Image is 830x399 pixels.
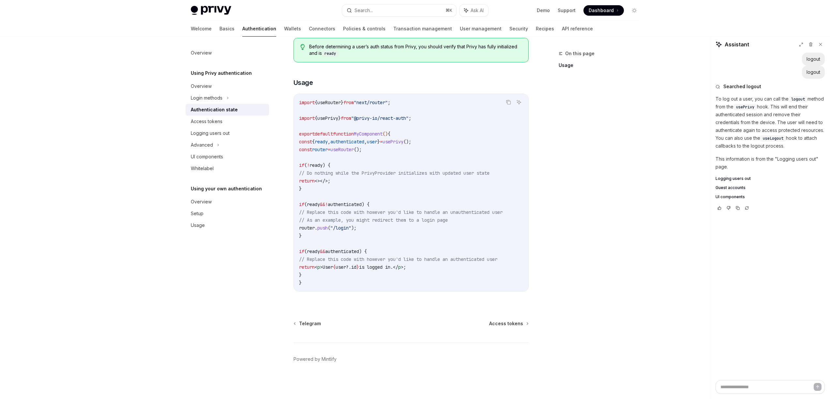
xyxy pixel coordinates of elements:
[403,264,406,270] span: ;
[294,78,313,87] span: Usage
[562,21,593,37] a: API reference
[242,21,276,37] a: Authentication
[723,83,761,90] span: Searched logout
[536,21,554,37] a: Recipes
[328,139,330,145] span: ,
[299,225,315,231] span: router
[186,196,269,208] a: Overview
[763,136,783,141] span: useLogout
[315,225,317,231] span: .
[312,147,328,152] span: router
[309,21,335,37] a: Connectors
[716,185,825,190] a: Guest accounts
[388,100,390,105] span: ;
[629,5,640,16] button: Toggle dark mode
[320,264,323,270] span: >
[504,98,513,106] button: Copy the contents from the code block
[315,139,328,145] span: ready
[367,139,377,145] span: user
[191,49,212,57] div: Overview
[299,256,497,262] span: // Replace this code with however you'd like to handle an authenticated user
[191,153,223,161] div: UI components
[814,383,822,391] button: Send message
[186,104,269,116] a: Authentication state
[323,264,333,270] span: User
[354,131,383,137] span: MyComponent
[364,139,367,145] span: ,
[299,233,302,239] span: }
[716,176,825,181] a: Logging users out
[393,264,398,270] span: </
[191,185,262,193] h5: Using your own authentication
[716,185,746,190] span: Guest accounts
[471,7,484,14] span: Ask AI
[343,21,385,37] a: Policies & controls
[716,83,825,90] button: Searched logout
[393,21,452,37] a: Transaction management
[304,248,307,254] span: (
[489,320,528,327] a: Access tokens
[307,248,320,254] span: ready
[191,82,212,90] div: Overview
[320,201,325,207] span: &&
[341,100,343,105] span: }
[186,116,269,127] a: Access tokens
[341,115,351,121] span: from
[307,162,309,168] span: !
[299,272,302,278] span: }
[186,47,269,59] a: Overview
[362,201,370,207] span: ) {
[186,163,269,174] a: Whitelabel
[284,21,301,37] a: Wallets
[299,248,304,254] span: if
[328,201,362,207] span: authenticated
[377,139,380,145] span: }
[312,139,315,145] span: {
[716,194,825,199] a: UI components
[791,97,805,102] span: logout
[299,131,315,137] span: export
[299,115,315,121] span: import
[489,320,523,327] span: Access tokens
[537,7,550,14] a: Demo
[559,60,645,71] a: Usage
[191,210,204,217] div: Setup
[299,186,302,192] span: }
[191,94,222,102] div: Login methods
[807,56,820,62] div: logout
[736,104,754,110] span: usePrivy
[304,201,307,207] span: (
[330,139,364,145] span: authenticated
[325,201,328,207] span: !
[186,80,269,92] a: Overview
[342,5,456,16] button: Search...⌘K
[328,178,330,184] span: ;
[716,95,825,150] p: To log out a user, you can call the method from the hook. This will end their authenticated sessi...
[325,248,359,254] span: authenticated
[351,264,356,270] span: id
[323,162,330,168] span: ) {
[299,147,312,152] span: const
[219,21,234,37] a: Basics
[403,139,411,145] span: ();
[515,98,523,106] button: Ask AI
[315,264,317,270] span: <
[294,356,337,362] a: Powered by Mintlify
[445,8,452,13] span: ⌘ K
[351,225,356,231] span: );
[338,115,341,121] span: }
[315,178,328,184] span: <></>
[299,201,304,207] span: if
[359,264,393,270] span: is logged in.
[716,155,825,171] p: This information is from the "Logging users out" page.
[191,6,231,15] img: light logo
[317,264,320,270] span: p
[354,147,362,152] span: ();
[191,118,222,125] div: Access tokens
[191,165,214,172] div: Whitelabel
[509,21,528,37] a: Security
[307,201,320,207] span: ready
[299,100,315,105] span: import
[354,100,388,105] span: "next/router"
[558,7,576,14] a: Support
